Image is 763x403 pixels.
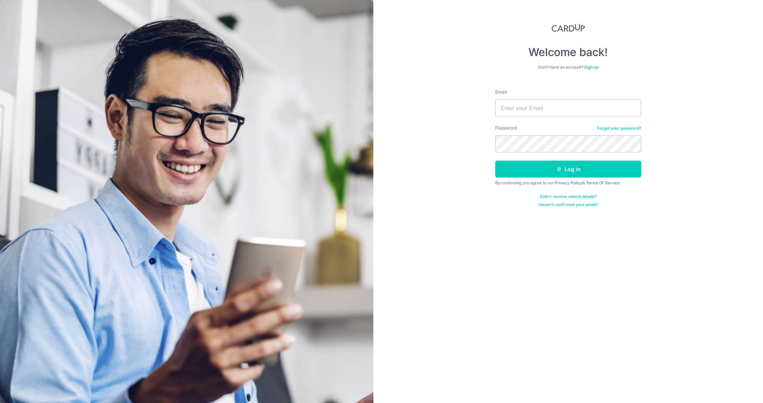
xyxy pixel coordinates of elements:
[597,126,641,131] a: Forgot your password?
[538,202,598,207] a: Haven't confirmed your email?
[495,89,507,95] label: Email
[540,194,597,199] a: Didn't receive unlock details?
[552,24,585,32] img: CardUp Logo
[495,45,641,59] h4: Welcome back!
[495,180,641,186] div: By continuing you agree to our &
[495,65,641,70] div: Don’t have an account?
[555,180,582,185] a: Privacy Policy
[495,99,641,116] input: Enter your Email
[495,125,517,131] label: Password
[584,65,598,70] a: Sign up
[586,180,620,185] a: Terms Of Service
[495,161,641,178] button: Log in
